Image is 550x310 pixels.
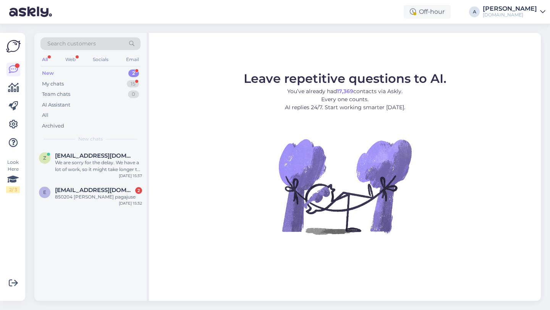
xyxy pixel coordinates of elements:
[125,55,141,65] div: Email
[469,6,480,17] div: A
[135,187,142,194] div: 2
[6,186,20,193] div: 2 / 3
[55,159,142,173] div: We are sorry for the delay. We have a lot of work, so it might take longer to send orders. Your c...
[55,152,134,159] span: zanis39@hotmail.com
[42,101,70,109] div: AI Assistant
[42,111,49,119] div: All
[483,6,545,18] a: [PERSON_NAME][DOMAIN_NAME]
[483,12,537,18] div: [DOMAIN_NAME]
[119,173,142,179] div: [DATE] 15:37
[244,87,446,111] p: You’ve already had contacts via Askly. Every one counts. AI replies 24/7. Start working smarter [...
[119,200,142,206] div: [DATE] 15:32
[91,55,110,65] div: Socials
[483,6,537,12] div: [PERSON_NAME]
[6,159,20,193] div: Look Here
[6,39,21,53] img: Askly Logo
[244,71,446,86] span: Leave repetitive questions to AI.
[127,80,139,88] div: 15
[42,122,64,130] div: Archived
[55,194,142,200] div: 850204 [PERSON_NAME] pagajuse
[42,69,54,77] div: New
[78,136,103,142] span: New chats
[64,55,77,65] div: Web
[276,118,414,255] img: No Chat active
[55,187,134,194] span: ev4@inbox.lv
[40,55,49,65] div: All
[404,5,451,19] div: Off-hour
[42,90,70,98] div: Team chats
[43,155,46,161] span: z
[47,40,96,48] span: Search customers
[337,88,353,95] b: 17,369
[128,90,139,98] div: 0
[43,189,46,195] span: e
[42,80,64,88] div: My chats
[128,69,139,77] div: 2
